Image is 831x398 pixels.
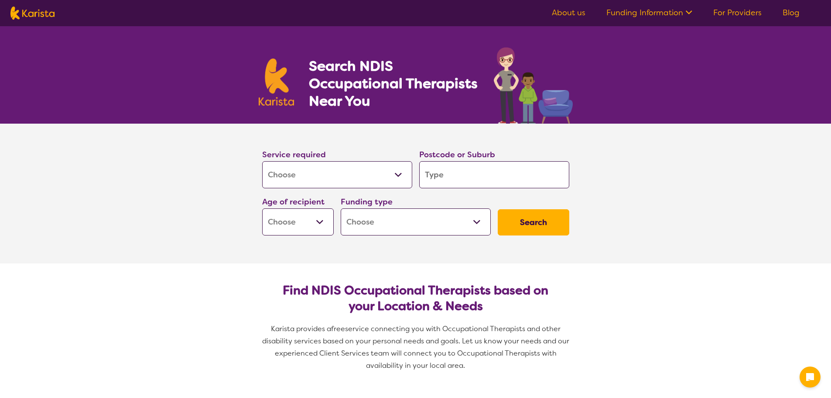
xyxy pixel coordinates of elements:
[262,324,571,370] span: service connecting you with Occupational Therapists and other disability services based on your p...
[262,149,326,160] label: Service required
[341,197,393,207] label: Funding type
[419,161,569,188] input: Type
[269,283,562,314] h2: Find NDIS Occupational Therapists based on your Location & Needs
[259,59,294,106] img: Karista logo
[419,149,495,160] label: Postcode or Suburb
[309,57,479,110] h1: Search NDIS Occupational Therapists Near You
[783,7,800,18] a: Blog
[262,197,325,207] label: Age of recipient
[552,7,585,18] a: About us
[606,7,692,18] a: Funding Information
[331,324,345,333] span: free
[271,324,331,333] span: Karista provides a
[713,7,762,18] a: For Providers
[498,209,569,235] button: Search
[10,7,55,20] img: Karista logo
[494,47,573,124] img: occupational-therapy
